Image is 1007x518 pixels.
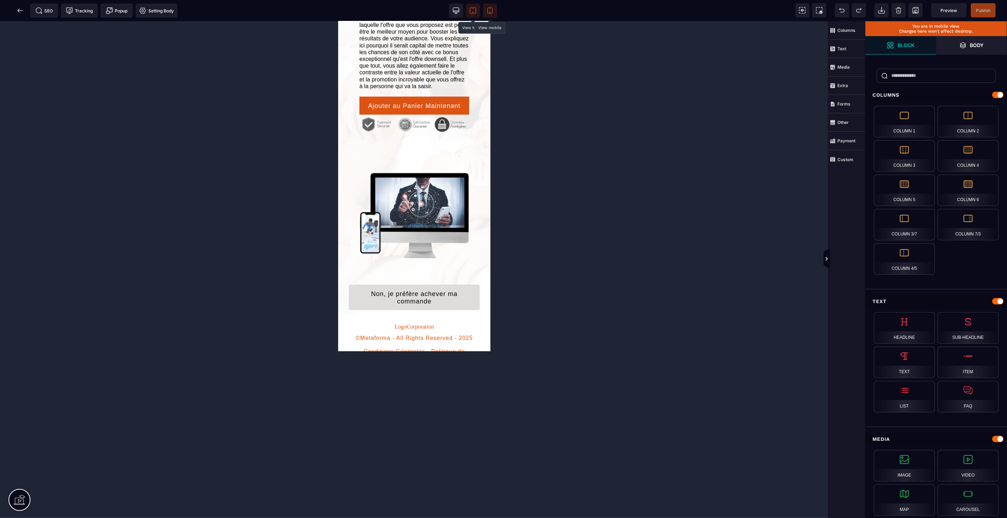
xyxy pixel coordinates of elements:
span: Redo [852,3,866,17]
strong: Block [898,42,915,48]
div: Video [938,450,999,482]
p: You are in mobile view. [869,24,1003,29]
div: Headline [874,312,935,344]
div: Column 4/5 [874,243,935,275]
div: Columns [865,89,1007,102]
div: Carousel [938,484,999,516]
div: Column 4 [938,140,999,172]
span: Media [828,58,865,76]
p: Changes here won't affect desktop. [869,29,1003,34]
span: View tablet [466,4,480,18]
strong: Media [837,64,850,70]
span: Custom Block [828,150,865,169]
img: 87d055df17f6086273031842b6306d2b_279_paiement_s%C3%A9curis%C3%A9.png [21,93,131,113]
span: View components [795,3,809,17]
div: Column 7/3 [938,209,999,240]
span: Screenshot [812,3,826,17]
span: Tracking code [61,4,98,18]
strong: Custom [837,157,853,162]
span: Text [828,40,865,58]
span: View mobile [483,4,497,18]
div: Column 3 [874,140,935,172]
span: Preview [931,3,967,17]
div: Column 3/7 [874,209,935,240]
span: Publish [976,8,991,13]
div: List [874,381,935,412]
div: Column 2 [938,106,999,137]
span: Create Alert Modal [101,4,133,18]
span: Toggle Views [865,249,872,270]
span: Setting Body [139,7,174,14]
span: Favicon [136,4,177,18]
span: Back [13,4,27,18]
span: Open Layers [936,36,1007,55]
span: Open Import Webpage [875,3,889,17]
text: LogoCorporation [11,300,142,312]
img: a4731ff007308822c135a82cd0feee97_277_qss.png [21,152,131,237]
span: Payment [828,132,865,150]
span: Clear [892,3,906,17]
strong: Extra [837,83,848,88]
div: Column 5 [874,175,935,206]
span: Preview [941,8,957,13]
span: Save [971,3,996,17]
div: FAQ [938,381,999,412]
span: SEO [35,7,53,14]
strong: Forms [837,101,850,107]
strong: Text [837,46,846,51]
strong: Body [970,42,984,48]
span: Tracking [66,7,93,14]
button: Non, je préfère achever ma commande [11,263,142,289]
span: Extra [828,76,865,95]
span: Popup [106,7,128,14]
span: Other [828,113,865,132]
button: Ajouter au Panier Maintenant [21,75,131,93]
strong: Columns [837,28,855,33]
div: Sub-headline [938,312,999,344]
div: Media [865,433,1007,446]
span: Seo meta data [30,4,58,18]
text: ©Metaforma - All Rights Reserved - 2025 Conditions Générales - Politique de confidentialité - Men... [11,312,142,342]
strong: Other [837,120,849,125]
span: Save [909,3,923,17]
div: Text [874,347,935,378]
div: Column 6 [938,175,999,206]
span: Forms [828,95,865,113]
span: Undo [835,3,849,17]
div: Item [938,347,999,378]
div: Column 1 [874,106,935,137]
strong: Payment [837,138,855,143]
span: Open Blocks [865,36,936,55]
span: View desktop [449,4,463,18]
div: Text [865,295,1007,308]
div: Image [874,450,935,482]
div: Map [874,484,935,516]
span: Columns [828,21,865,40]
